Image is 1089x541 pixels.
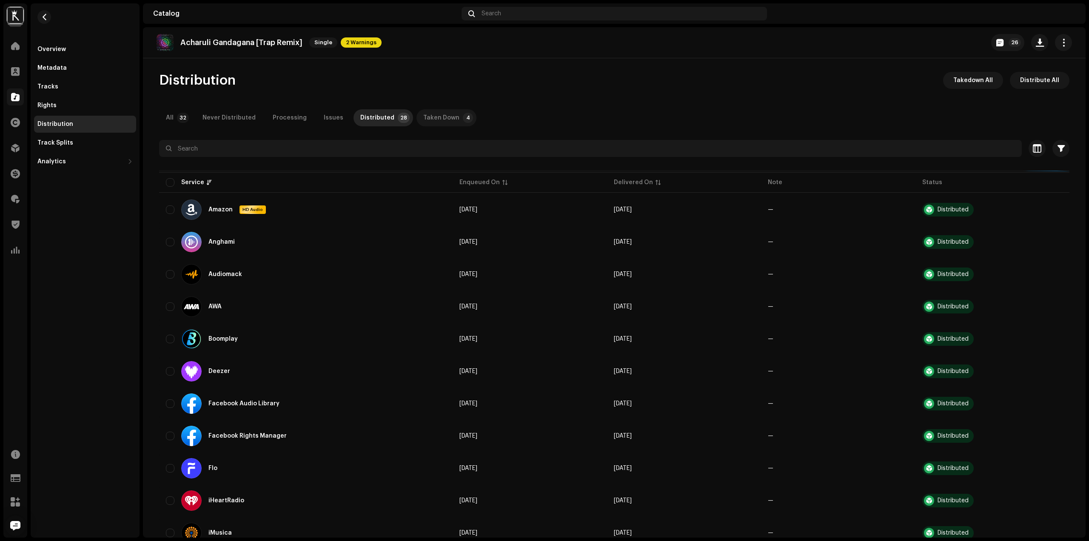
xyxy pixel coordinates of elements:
[153,10,458,17] div: Catalog
[938,433,969,439] div: Distributed
[208,368,230,374] div: Deezer
[37,158,66,165] div: Analytics
[938,271,969,277] div: Distributed
[614,465,632,471] span: Oct 6, 2025
[614,530,632,536] span: Oct 6, 2025
[208,401,279,407] div: Facebook Audio Library
[5,515,26,536] div: Open Intercom Messenger
[768,465,773,471] re-a-table-badge: —
[938,304,969,310] div: Distributed
[1020,72,1059,89] span: Distribute All
[37,121,73,128] div: Distribution
[614,368,632,374] span: Oct 6, 2025
[459,207,477,213] span: Oct 6, 2025
[208,304,222,310] div: AWA
[991,34,1024,51] button: 26
[309,37,337,48] span: Single
[1062,7,1075,20] img: f9ee2326-f37c-425e-8d9a-c1784cef9a8d
[208,465,217,471] div: Flo
[208,207,233,213] div: Amazon
[159,72,236,89] span: Distribution
[180,38,302,47] p: Acharuli Gandagana [Trap Remix]
[614,239,632,245] span: Oct 6, 2025
[34,134,136,151] re-m-nav-item: Track Splits
[614,304,632,310] span: Oct 6, 2025
[953,72,993,89] span: Takedown All
[398,113,410,123] p-badge: 28
[166,109,174,126] div: All
[459,336,477,342] span: Oct 6, 2025
[459,368,477,374] span: Oct 6, 2025
[768,368,773,374] re-a-table-badge: —
[459,465,477,471] span: Oct 6, 2025
[37,102,57,109] div: Rights
[324,109,343,126] div: Issues
[459,433,477,439] span: Oct 6, 2025
[459,178,500,187] div: Enqueued On
[938,239,969,245] div: Distributed
[614,207,632,213] span: Oct 6, 2025
[459,271,477,277] span: Oct 6, 2025
[341,37,382,48] span: 2 Warnings
[938,368,969,374] div: Distributed
[240,207,265,213] span: HD Audio
[34,97,136,114] re-m-nav-item: Rights
[208,530,232,536] div: iMusica
[482,10,501,17] span: Search
[614,433,632,439] span: Oct 6, 2025
[157,34,174,51] img: bd36d2b1-d89f-4ed5-8a6b-74917002012a
[34,60,136,77] re-m-nav-item: Metadata
[34,41,136,58] re-m-nav-item: Overview
[208,271,242,277] div: Audiomack
[360,109,394,126] div: Distributed
[423,109,459,126] div: Taken Down
[208,498,244,504] div: iHeartRadio
[208,239,235,245] div: Anghami
[1010,72,1069,89] button: Distribute All
[768,401,773,407] re-a-table-badge: —
[614,336,632,342] span: Oct 6, 2025
[614,498,632,504] span: Oct 6, 2025
[943,72,1003,89] button: Takedown All
[768,207,773,213] re-a-table-badge: —
[37,140,73,146] div: Track Splits
[37,83,58,90] div: Tracks
[202,109,256,126] div: Never Distributed
[768,530,773,536] re-a-table-badge: —
[459,530,477,536] span: Oct 6, 2025
[459,498,477,504] span: Oct 6, 2025
[459,401,477,407] span: Oct 6, 2025
[208,336,238,342] div: Boomplay
[768,271,773,277] re-a-table-badge: —
[177,113,189,123] p-badge: 32
[938,465,969,471] div: Distributed
[459,304,477,310] span: Oct 6, 2025
[159,140,1022,157] input: Search
[7,7,24,24] img: e9e70cf3-c49a-424f-98c5-fab0222053be
[938,498,969,504] div: Distributed
[768,239,773,245] re-a-table-badge: —
[938,530,969,536] div: Distributed
[614,271,632,277] span: Oct 6, 2025
[273,109,307,126] div: Processing
[463,113,473,123] p-badge: 4
[208,433,287,439] div: Facebook Rights Manager
[1009,38,1021,47] p-badge: 26
[614,401,632,407] span: Oct 6, 2025
[938,336,969,342] div: Distributed
[938,207,969,213] div: Distributed
[34,153,136,170] re-m-nav-dropdown: Analytics
[768,498,773,504] re-a-table-badge: —
[34,78,136,95] re-m-nav-item: Tracks
[181,178,204,187] div: Service
[768,433,773,439] re-a-table-badge: —
[768,304,773,310] re-a-table-badge: —
[37,65,67,71] div: Metadata
[459,239,477,245] span: Oct 6, 2025
[37,46,66,53] div: Overview
[768,336,773,342] re-a-table-badge: —
[938,401,969,407] div: Distributed
[614,178,653,187] div: Delivered On
[34,116,136,133] re-m-nav-item: Distribution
